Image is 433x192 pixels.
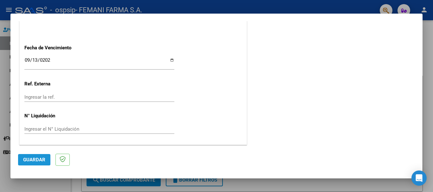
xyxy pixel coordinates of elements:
p: Fecha de Vencimiento [24,44,90,52]
span: Guardar [23,157,45,163]
p: N° Liquidación [24,112,90,120]
div: Open Intercom Messenger [411,170,427,186]
p: Ref. Externa [24,80,90,88]
button: Guardar [18,154,50,165]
